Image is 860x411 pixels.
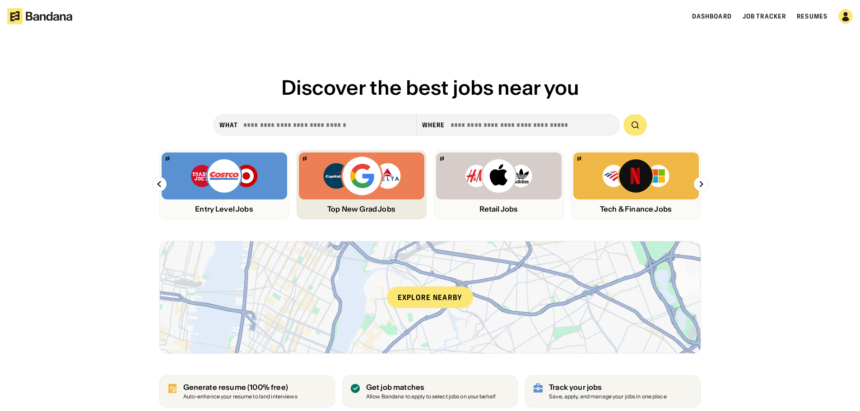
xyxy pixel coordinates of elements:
[571,150,701,219] a: Bandana logoBank of America, Netflix, Microsoft logosTech & Finance Jobs
[692,12,732,20] a: Dashboard
[183,383,298,392] div: Generate resume
[602,158,670,194] img: Bank of America, Netflix, Microsoft logos
[465,158,533,194] img: H&M, Apply, Adidas logos
[573,205,699,213] div: Tech & Finance Jobs
[247,383,288,392] span: (100% free)
[190,158,259,194] img: Trader Joe’s, Costco, Target logos
[387,286,474,308] div: Explore nearby
[322,155,400,197] img: Capital One, Google, Delta logos
[366,383,496,392] div: Get job matches
[299,205,424,213] div: Top New Grad Jobs
[183,394,298,400] div: Auto-enhance your resume to land interviews
[342,375,518,407] a: Get job matches Allow Bandana to apply to select jobs on your behalf
[159,375,335,407] a: Generate resume (100% free)Auto-enhance your resume to land interviews
[303,157,307,161] img: Bandana logo
[422,121,445,129] div: Where
[525,375,701,407] a: Track your jobs Save, apply, and manage your jobs in one place
[434,150,564,219] a: Bandana logoH&M, Apply, Adidas logosRetail Jobs
[694,177,708,191] img: Right Arrow
[166,157,169,161] img: Bandana logo
[219,121,238,129] div: what
[549,394,667,400] div: Save, apply, and manage your jobs in one place
[281,75,579,100] span: Discover the best jobs near you
[797,12,827,20] a: Resumes
[366,394,496,400] div: Allow Bandana to apply to select jobs on your behalf
[162,205,287,213] div: Entry Level Jobs
[743,12,786,20] a: Job Tracker
[160,241,701,353] a: Explore nearby
[7,8,72,24] img: Bandana logotype
[297,150,427,219] a: Bandana logoCapital One, Google, Delta logosTop New Grad Jobs
[440,157,444,161] img: Bandana logo
[436,205,562,213] div: Retail Jobs
[159,150,289,219] a: Bandana logoTrader Joe’s, Costco, Target logosEntry Level Jobs
[549,383,667,392] div: Track your jobs
[152,177,167,191] img: Left Arrow
[577,157,581,161] img: Bandana logo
